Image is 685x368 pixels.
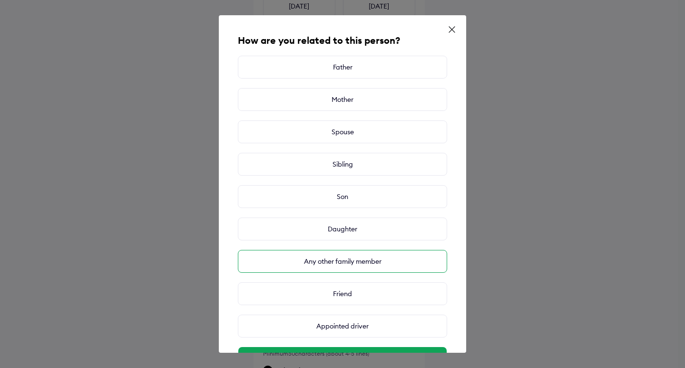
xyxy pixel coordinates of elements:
div: Daughter [238,218,447,240]
div: Friend [238,282,447,305]
div: Sibling [238,153,447,176]
div: Son [238,185,447,208]
div: Appointed driver [238,315,447,338]
div: Any other family member [238,250,447,273]
div: Father [238,56,447,79]
h5: How are you related to this person? [238,34,447,46]
div: Spouse [238,120,447,143]
div: Mother [238,88,447,111]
